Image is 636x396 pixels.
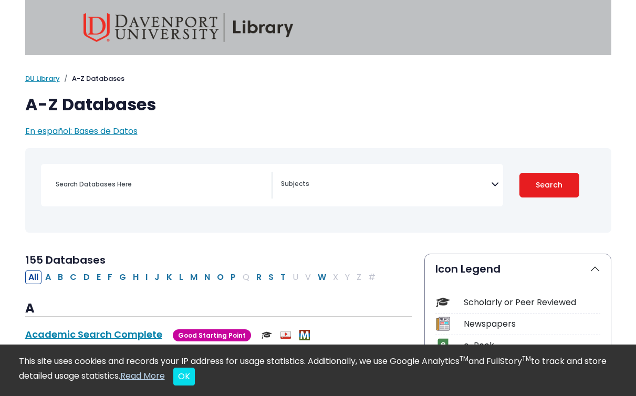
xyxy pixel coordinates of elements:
[25,95,611,114] h1: A-Z Databases
[173,368,195,385] button: Close
[116,270,129,284] button: Filter Results G
[49,176,272,192] input: Search database by title or keyword
[436,338,450,352] img: Icon e-Book
[55,270,66,284] button: Filter Results B
[281,181,491,189] textarea: Search
[25,328,162,341] a: Academic Search Complete
[173,329,251,341] span: Good Starting Point
[60,74,124,84] li: A-Z Databases
[280,330,291,340] img: Audio & Video
[464,318,600,330] div: Newspapers
[519,173,579,197] button: Submit for Search Results
[299,330,310,340] img: MeL (Michigan electronic Library)
[460,354,468,363] sup: TM
[93,270,104,284] button: Filter Results E
[277,270,289,284] button: Filter Results T
[262,330,272,340] img: Scholarly or Peer Reviewed
[315,270,329,284] button: Filter Results W
[201,270,213,284] button: Filter Results N
[436,295,450,309] img: Icon Scholarly or Peer Reviewed
[25,125,138,137] a: En español: Bases de Datos
[425,254,611,284] button: Icon Legend
[105,270,116,284] button: Filter Results F
[25,301,412,317] h3: A
[253,270,265,284] button: Filter Results R
[25,270,41,284] button: All
[151,270,163,284] button: Filter Results J
[436,317,450,331] img: Icon Newspapers
[25,270,380,283] div: Alpha-list to filter by first letter of database name
[227,270,239,284] button: Filter Results P
[25,253,106,267] span: 155 Databases
[84,13,294,42] img: Davenport University Library
[522,354,531,363] sup: TM
[25,74,60,84] a: DU Library
[120,370,165,382] a: Read More
[42,270,54,284] button: Filter Results A
[19,355,618,385] div: This site uses cookies and records your IP address for usage statistics. Additionally, we use Goo...
[25,74,611,84] nav: breadcrumb
[80,270,93,284] button: Filter Results D
[67,270,80,284] button: Filter Results C
[142,270,151,284] button: Filter Results I
[130,270,142,284] button: Filter Results H
[25,148,611,233] nav: Search filters
[187,270,201,284] button: Filter Results M
[265,270,277,284] button: Filter Results S
[464,296,600,309] div: Scholarly or Peer Reviewed
[214,270,227,284] button: Filter Results O
[163,270,175,284] button: Filter Results K
[176,270,186,284] button: Filter Results L
[464,339,600,352] div: e-Book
